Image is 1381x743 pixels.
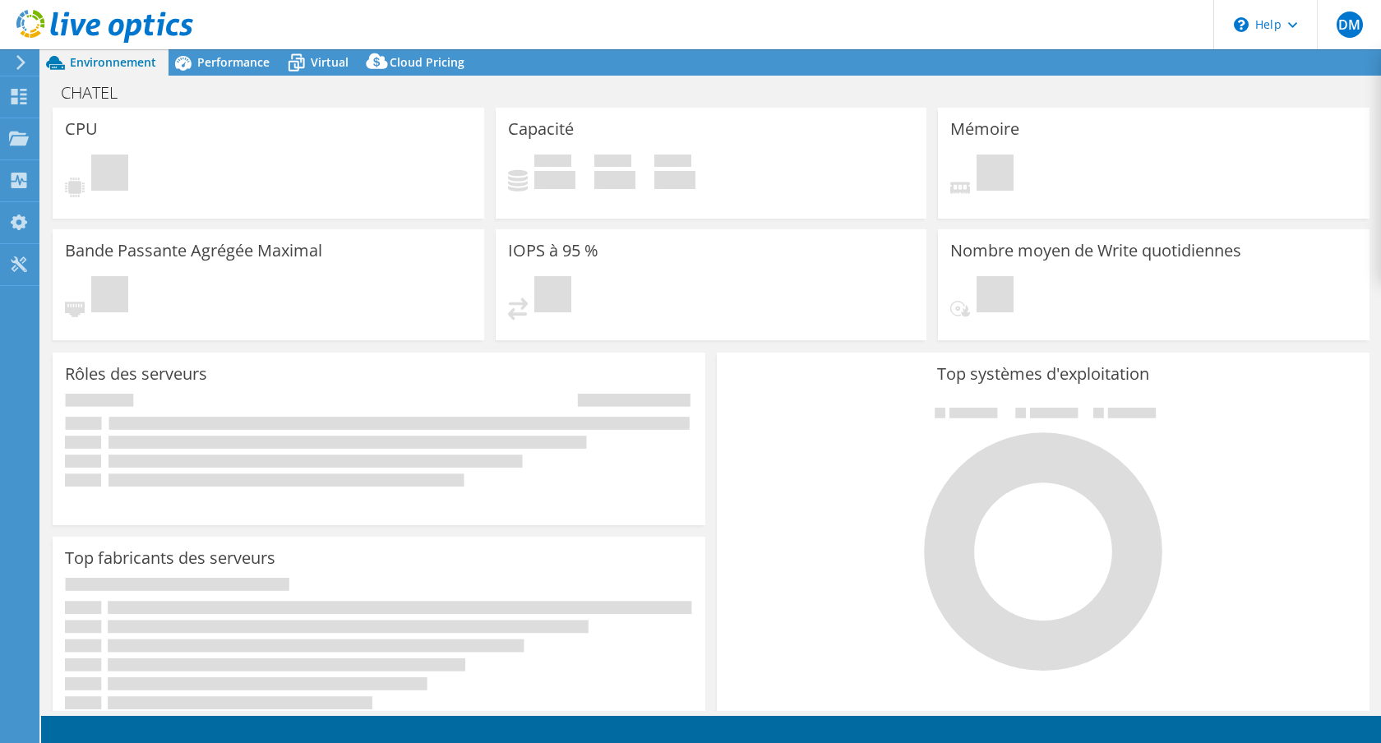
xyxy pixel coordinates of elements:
[654,155,691,171] span: Total
[65,120,98,138] h3: CPU
[594,171,635,189] h4: 0 Gio
[950,242,1241,260] h3: Nombre moyen de Write quotidiennes
[311,54,349,70] span: Virtual
[594,155,631,171] span: Espace libre
[977,155,1014,195] span: En attente
[534,276,571,316] span: En attente
[508,120,574,138] h3: Capacité
[534,171,575,189] h4: 0 Gio
[91,155,128,195] span: En attente
[91,276,128,316] span: En attente
[654,171,695,189] h4: 0 Gio
[65,365,207,383] h3: Rôles des serveurs
[390,54,464,70] span: Cloud Pricing
[70,54,156,70] span: Environnement
[197,54,270,70] span: Performance
[53,84,143,102] h1: CHATEL
[65,549,275,567] h3: Top fabricants des serveurs
[1234,17,1249,32] svg: \n
[950,120,1019,138] h3: Mémoire
[1337,12,1363,38] span: DM
[534,155,571,171] span: Utilisé
[65,242,322,260] h3: Bande Passante Agrégée Maximal
[977,276,1014,316] span: En attente
[508,242,598,260] h3: IOPS à 95 %
[729,365,1357,383] h3: Top systèmes d'exploitation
